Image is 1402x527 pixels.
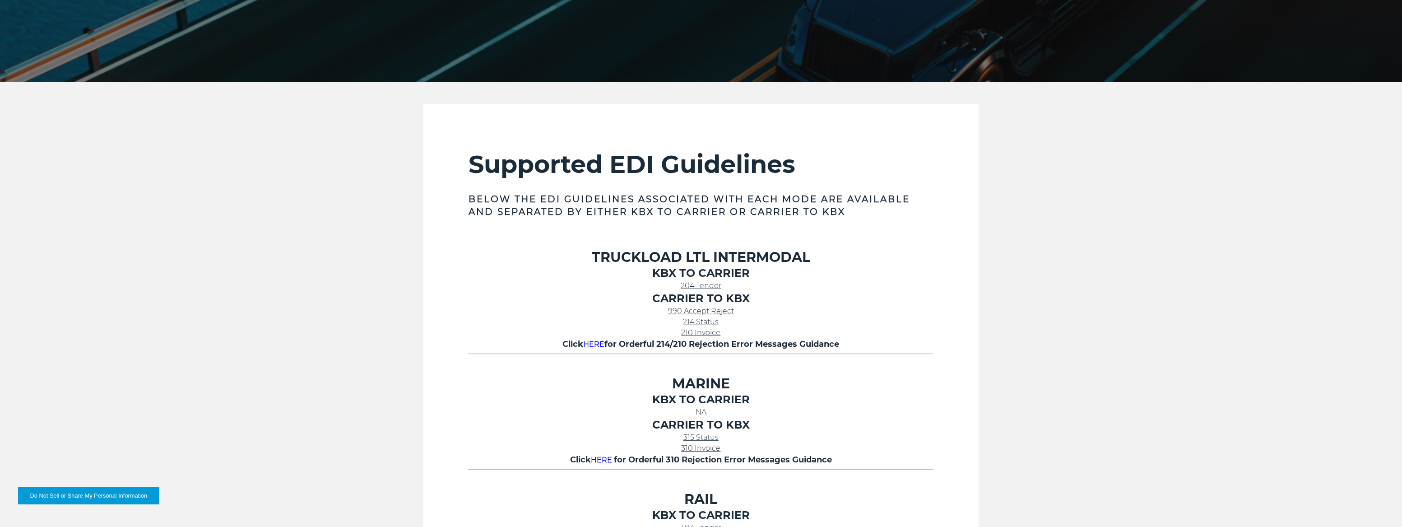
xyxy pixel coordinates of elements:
[591,456,612,464] span: HERE
[469,338,933,350] h5: Click for Orderful 214/210 Rejection Error Messages Guidance
[652,393,750,406] strong: KBX TO CARRIER
[681,281,721,290] a: 204 Tender
[469,375,933,392] h3: MARINE
[1357,484,1402,527] iframe: Chat Widget
[469,149,933,179] h2: Supported EDI Guidelines
[652,418,750,431] strong: CARRIER TO KBX
[469,454,933,466] h5: Click for Orderful 310 Rejection Error Messages Guidance
[682,328,721,337] a: 210 Invoice
[469,508,933,522] h4: KBX TO CARRIER
[591,456,614,464] a: HERE
[668,307,734,315] a: 990 Accept Reject
[469,193,933,218] h3: Below the EDI Guidelines associated with each mode are available and separated by either KBX to C...
[469,249,933,266] h3: TRUCKLOAD LTL INTERMODAL
[469,407,933,418] p: NA
[683,433,719,442] a: 315 Status
[652,292,750,305] strong: CARRIER TO KBX
[682,444,721,452] a: 310 Invoice
[584,340,605,349] a: HERE
[18,487,159,504] button: Do Not Sell or Share My Personal Information
[652,266,750,280] strong: KBX TO CARRIER
[683,317,719,326] a: 214 Status
[469,491,933,508] h3: RAIL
